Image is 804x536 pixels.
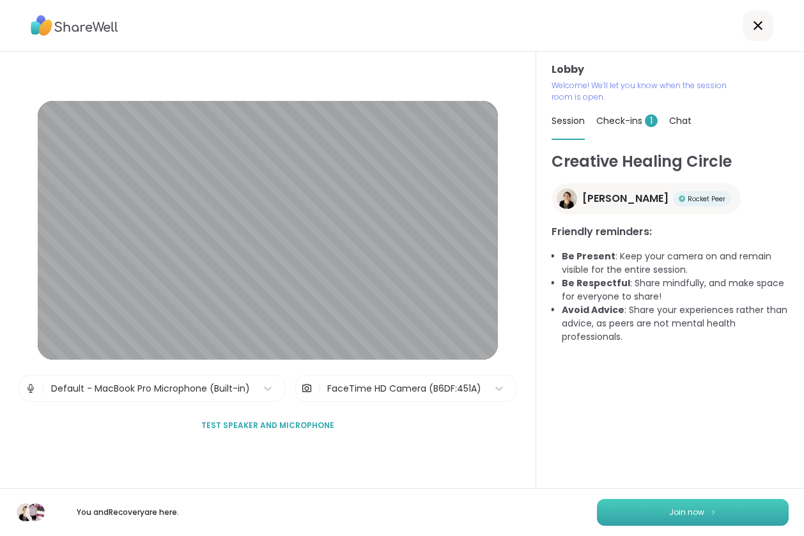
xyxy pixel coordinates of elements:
h1: Creative Healing Circle [552,150,789,173]
button: Join now [597,499,789,526]
span: Chat [669,114,692,127]
img: Microphone [25,376,36,401]
h3: Lobby [552,62,789,77]
span: [PERSON_NAME] [582,191,669,206]
img: Recovery [27,503,45,521]
img: Rocket Peer [679,195,685,202]
img: ShareWell Logomark [709,509,717,516]
b: Be Respectful [562,277,630,289]
span: Check-ins [596,114,658,127]
b: Avoid Advice [562,303,624,316]
img: ShareWell Logo [31,11,118,40]
div: FaceTime HD Camera (B6DF:451A) [327,382,481,395]
button: Test speaker and microphone [196,412,339,439]
img: Camera [301,376,313,401]
p: Welcome! We’ll let you know when the session room is open. [552,80,736,103]
a: Jenne[PERSON_NAME]Rocket PeerRocket Peer [552,183,741,214]
li: : Share mindfully, and make space for everyone to share! [562,277,789,303]
h3: Friendly reminders: [552,224,789,240]
img: Jenne [17,503,35,521]
span: Test speaker and microphone [201,420,334,431]
span: Session [552,114,585,127]
div: Default - MacBook Pro Microphone (Built-in) [51,382,250,395]
span: Rocket Peer [688,194,725,204]
b: Be Present [562,250,615,263]
img: Jenne [557,188,577,209]
li: : Share your experiences rather than advice, as peers are not mental health professionals. [562,303,789,344]
li: : Keep your camera on and remain visible for the entire session. [562,250,789,277]
span: Join now [669,507,704,518]
span: 1 [645,114,658,127]
span: | [318,376,321,401]
span: | [42,376,45,401]
p: You and Recovery are here. [56,507,199,518]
